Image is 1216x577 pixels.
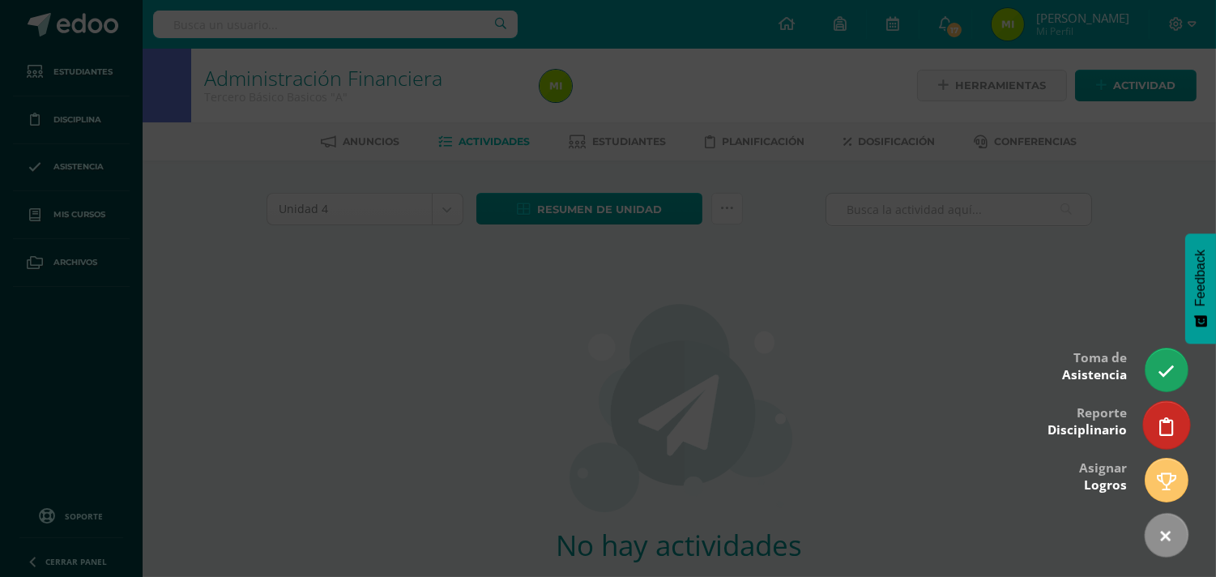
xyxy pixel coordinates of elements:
span: Logros [1084,477,1127,494]
div: Toma de [1062,339,1127,391]
div: Asignar [1079,449,1127,502]
span: Asistencia [1062,366,1127,383]
div: Reporte [1047,394,1127,447]
span: Disciplinario [1047,421,1127,438]
span: Feedback [1193,250,1208,306]
button: Feedback - Mostrar encuesta [1185,233,1216,344]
